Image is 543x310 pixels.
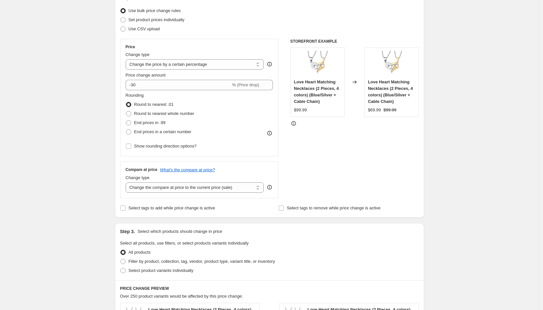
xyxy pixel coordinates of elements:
[304,51,330,77] img: Love-Heart-2-Pieces-4-colors_80x.jpg
[379,51,405,77] img: Love-Heart-2-Pieces-4-colors_80x.jpg
[129,259,275,264] span: Filter by product, collection, tag, vendor, product type, variant title, or inventory
[129,250,151,255] span: All products
[126,175,150,180] span: Change type
[287,205,381,210] span: Select tags to remove while price change is active
[120,294,243,299] span: Over 250 product variants would be affected by this price change:
[129,17,185,22] span: Set product prices individually
[134,120,166,125] span: End prices in .99
[383,107,397,112] span: $99.99
[129,268,193,273] span: Select product variants individually
[134,102,174,107] span: Round to nearest .01
[137,228,222,235] p: Select which products should change in price
[290,39,419,44] h6: STOREFRONT EXAMPLE
[120,228,135,235] h2: Step 3.
[129,8,181,13] span: Use bulk price change rules
[134,144,197,148] span: Show rounding direction options?
[266,61,273,67] div: help
[368,107,381,112] span: $69.99
[126,80,231,90] input: -15
[129,205,215,210] span: Select tags to add while price change is active
[294,79,339,104] span: Love Heart Matching Necklaces (2 Pieces, 4 colors) (Blue/Silver + Cable Chain)
[120,241,249,246] span: Select all products, use filters, or select products variants individually
[266,184,273,190] div: help
[129,26,160,31] span: Use CSV upload
[126,93,144,98] span: Rounding
[120,286,419,291] h6: PRICE CHANGE PREVIEW
[232,82,259,87] span: % (Price drop)
[294,107,307,112] span: $99.99
[134,111,194,116] span: Round to nearest whole number
[126,52,150,57] span: Change type
[126,167,158,172] h3: Compare at price
[126,73,166,77] span: Price change amount
[160,167,215,172] button: What's the compare at price?
[126,44,135,49] h3: Price
[368,79,413,104] span: Love Heart Matching Necklaces (2 Pieces, 4 colors) (Blue/Silver + Cable Chain)
[134,129,191,134] span: End prices in a certain number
